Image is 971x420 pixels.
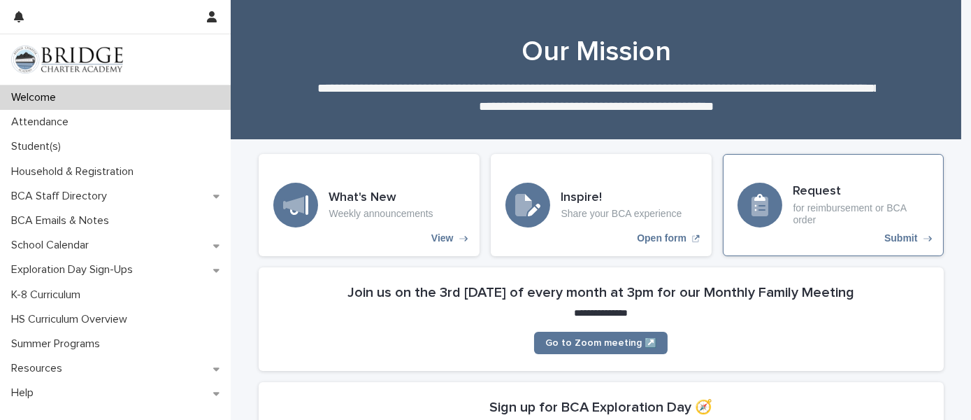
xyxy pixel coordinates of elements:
p: Welcome [6,91,67,104]
p: Attendance [6,115,80,129]
h1: Our Mission [254,35,939,69]
p: BCA Emails & Notes [6,214,120,227]
p: Open form [637,232,686,244]
p: Summer Programs [6,337,111,351]
span: Go to Zoom meeting ↗️ [545,338,656,348]
p: Student(s) [6,140,72,153]
p: Submit [884,232,917,244]
p: View [431,232,454,244]
a: View [259,154,480,256]
img: V1C1m3IdTEidaUdm9Hs0 [11,45,123,73]
p: Weekly announcements [329,208,433,220]
h3: What's New [329,190,433,206]
p: Help [6,386,45,400]
p: Household & Registration [6,165,145,178]
p: for reimbursement or BCA order [793,202,929,226]
h3: Inspire! [561,190,682,206]
p: HS Curriculum Overview [6,313,138,326]
p: Resources [6,362,73,375]
p: Exploration Day Sign-Ups [6,263,144,276]
h3: Request [793,184,929,199]
p: Share your BCA experience [561,208,682,220]
p: BCA Staff Directory [6,190,118,203]
a: Submit [723,154,944,256]
h2: Sign up for BCA Exploration Day 🧭 [489,399,712,416]
a: Go to Zoom meeting ↗️ [534,332,668,354]
a: Open form [491,154,712,256]
p: K-8 Curriculum [6,288,92,302]
h2: Join us on the 3rd [DATE] of every month at 3pm for our Monthly Family Meeting [347,284,854,301]
p: School Calendar [6,239,100,252]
